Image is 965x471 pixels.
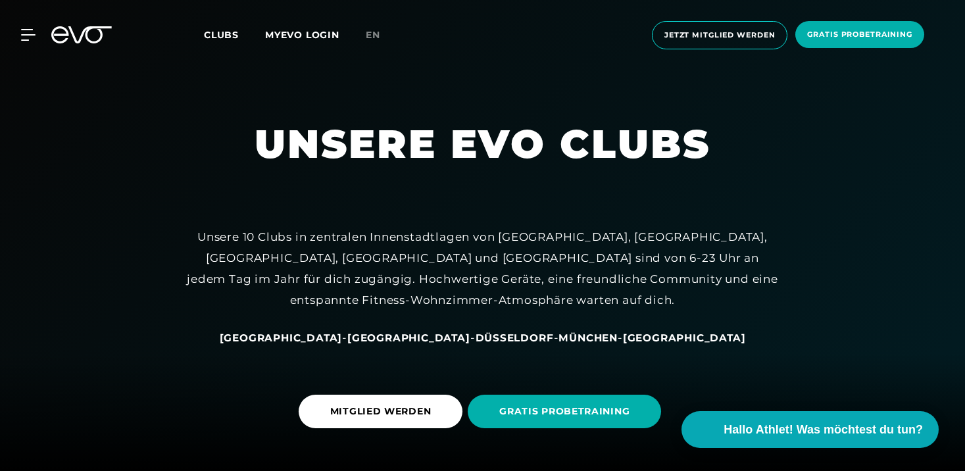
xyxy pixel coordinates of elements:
span: München [558,332,618,344]
a: GRATIS PROBETRAINING [468,385,666,438]
button: Hallo Athlet! Was möchtest du tun? [681,411,939,448]
a: en [366,28,396,43]
span: Hallo Athlet! Was möchtest du tun? [724,421,923,439]
a: Clubs [204,28,265,41]
span: Düsseldorf [476,332,554,344]
a: [GEOGRAPHIC_DATA] [347,331,470,344]
span: Jetzt Mitglied werden [664,30,775,41]
span: MITGLIED WERDEN [330,405,432,418]
span: [GEOGRAPHIC_DATA] [347,332,470,344]
a: Jetzt Mitglied werden [648,21,791,49]
span: Gratis Probetraining [807,29,912,40]
h1: UNSERE EVO CLUBS [255,118,710,170]
span: en [366,29,380,41]
span: [GEOGRAPHIC_DATA] [623,332,746,344]
a: München [558,331,618,344]
a: MYEVO LOGIN [265,29,339,41]
a: Gratis Probetraining [791,21,928,49]
span: GRATIS PROBETRAINING [499,405,630,418]
span: [GEOGRAPHIC_DATA] [220,332,343,344]
div: - - - - [187,327,779,348]
div: Unsere 10 Clubs in zentralen Innenstadtlagen von [GEOGRAPHIC_DATA], [GEOGRAPHIC_DATA], [GEOGRAPHI... [187,226,779,311]
a: Düsseldorf [476,331,554,344]
span: Clubs [204,29,239,41]
a: [GEOGRAPHIC_DATA] [623,331,746,344]
a: MITGLIED WERDEN [299,385,468,438]
a: [GEOGRAPHIC_DATA] [220,331,343,344]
